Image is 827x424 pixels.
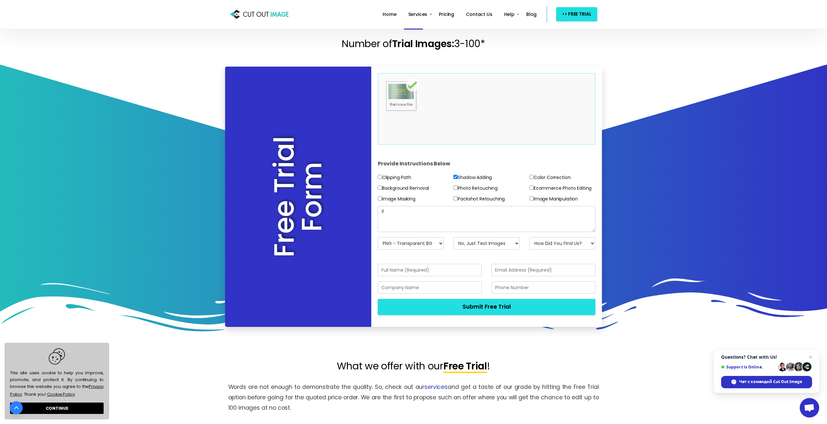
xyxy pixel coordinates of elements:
[487,359,490,373] span: !
[524,7,539,22] a: Blog
[46,390,76,398] a: learn more about cookies
[378,173,411,182] label: Clipping Path
[529,184,592,192] label: Ecommerce Photo Editing
[5,343,109,419] div: cookieconsent
[453,173,492,182] label: Shadow Adding
[721,365,776,369] span: Support is Online.
[739,379,802,385] span: Чат с командой Cut Out Image
[454,37,485,51] span: 3-100*
[453,184,497,192] label: Photo Retouching
[378,196,382,200] input: Image Masking
[388,101,414,109] a: Remove File
[504,11,515,18] span: Help
[378,184,429,192] label: Background Removal
[10,383,104,397] a: Privacy Policy
[10,403,104,414] a: dismiss cookie message
[380,7,399,22] a: Home
[463,7,495,22] a: Contact Us
[378,175,382,179] input: Clipping Path
[562,10,591,18] span: >> FREE TRIAL
[453,175,458,179] input: Shadow Adding
[408,11,427,18] span: Services
[230,8,288,20] img: Cut Out Image: Photo Cut Out Service Provider
[529,195,578,203] label: Image Manipulation
[529,186,534,190] input: Ecommerce Photo Editing
[424,383,448,391] a: services
[529,196,534,200] input: Image Manipulation
[406,7,430,22] a: Services
[443,359,487,373] span: Free Trial
[378,186,382,190] input: Background Removal
[378,195,415,203] label: Image Masking
[10,401,23,414] a: Go to top
[271,133,326,260] h2: Free Trial Form
[529,173,570,182] label: Color Correction
[721,354,812,360] span: Questions? Chat with Us!
[337,359,443,373] span: What we offer with our
[383,11,396,18] span: Home
[378,264,482,276] input: Full Name (Required)
[378,281,482,294] input: Company Name
[526,11,537,18] span: Blog
[491,264,595,276] input: Email Address (Required)
[439,11,454,18] span: Pricing
[453,186,458,190] input: Photo Retouching
[436,7,457,22] a: Pricing
[378,299,596,315] button: Submit Free Trial
[10,348,104,398] span: This site uses cookie to help you improve, promote, and protect it. By continuing to browse this ...
[453,195,505,203] label: Packshot Retouching
[800,398,819,418] a: Открытый чат
[228,382,599,413] p: Words are not enough to demonstrate the quality. So, check out our and get a taste of our grade b...
[378,154,596,173] h4: Provide Instructions Below
[502,7,517,22] a: Help
[556,7,597,21] a: >> FREE TRIAL
[466,11,492,18] span: Contact Us
[529,175,534,179] input: Color Correction
[721,376,812,388] span: Чат с командой Cut Out Image
[342,37,392,51] span: Number of
[392,37,454,51] span: Trial Images:
[453,196,458,200] input: Packshot Retouching
[491,281,595,294] input: Phone Number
